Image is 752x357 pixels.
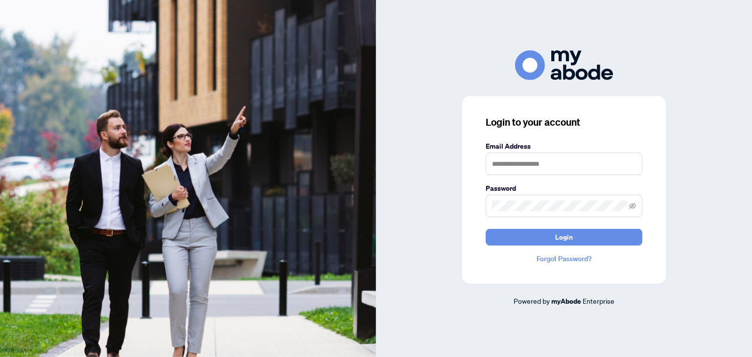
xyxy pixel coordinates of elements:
span: Login [555,229,573,245]
span: Powered by [514,296,550,305]
span: eye-invisible [629,202,636,209]
label: Password [486,183,642,194]
a: Forgot Password? [486,253,642,264]
img: ma-logo [515,50,613,80]
a: myAbode [551,296,581,307]
span: Enterprise [583,296,614,305]
button: Login [486,229,642,245]
h3: Login to your account [486,115,642,129]
label: Email Address [486,141,642,152]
